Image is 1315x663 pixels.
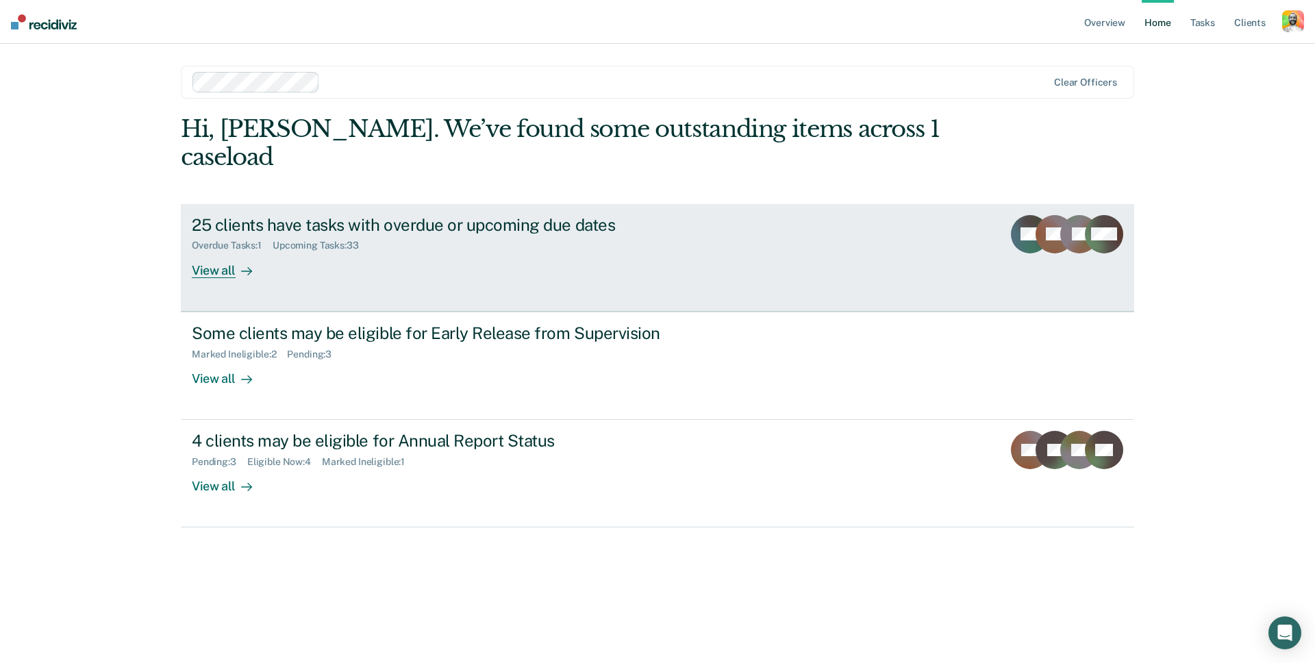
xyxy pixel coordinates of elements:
div: 25 clients have tasks with overdue or upcoming due dates [192,215,673,235]
div: View all [192,251,268,278]
div: Upcoming Tasks : 33 [273,240,370,251]
div: 4 clients may be eligible for Annual Report Status [192,431,673,451]
div: Eligible Now : 4 [247,456,322,468]
div: Marked Ineligible : 2 [192,349,287,360]
a: 25 clients have tasks with overdue or upcoming due datesOverdue Tasks:1Upcoming Tasks:33View all [181,204,1134,312]
div: View all [192,468,268,495]
div: Some clients may be eligible for Early Release from Supervision [192,323,673,343]
div: Pending : 3 [287,349,342,360]
div: Clear officers [1054,77,1117,88]
div: Marked Ineligible : 1 [322,456,416,468]
div: Open Intercom Messenger [1268,616,1301,649]
img: Recidiviz [11,14,77,29]
div: Pending : 3 [192,456,247,468]
div: Overdue Tasks : 1 [192,240,273,251]
div: Hi, [PERSON_NAME]. We’ve found some outstanding items across 1 caseload [181,115,944,171]
a: Some clients may be eligible for Early Release from SupervisionMarked Ineligible:2Pending:3View all [181,312,1134,420]
a: 4 clients may be eligible for Annual Report StatusPending:3Eligible Now:4Marked Ineligible:1View all [181,420,1134,527]
div: View all [192,360,268,386]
